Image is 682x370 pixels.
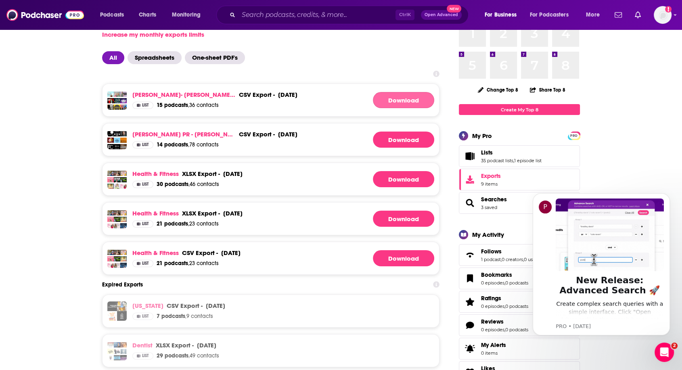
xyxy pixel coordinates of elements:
[157,102,219,109] a: 15 podcasts,36 contacts
[529,82,566,98] button: Share Top 8
[120,171,127,177] img: Health n Fitness
[505,303,528,309] a: 0 podcasts
[120,98,127,105] img: 1980s Now
[513,158,514,163] span: ,
[142,354,149,358] span: List
[107,217,114,223] img: Habit Hack Your Health | Atomic Habits, Fitness Over 40, Progressive Overload, Hormone Health, An...
[114,131,120,138] img: The Director’s Cut - A DGA Podcast
[221,249,241,257] div: [DATE]
[481,341,506,349] span: My Alerts
[373,132,434,148] a: Generating File
[472,231,504,238] div: My Activity
[167,302,179,309] span: csv
[120,92,127,98] img: The Motherly Podcast
[611,8,625,22] a: Show notifications dropdown
[114,171,120,177] img: The BJ Gaddour Podcast | Men's Health Fitness Workout Nutrition Lifestyle Business
[102,51,128,64] button: All
[107,138,114,144] img: The Theatre Podcast with Alan Seales
[481,318,528,325] a: Reviews
[132,91,236,98] a: [PERSON_NAME]- [PERSON_NAME]- 8/19
[481,158,513,163] a: 35 podcast lists
[157,220,188,227] span: 21 podcasts
[481,318,504,325] span: Reviews
[185,51,245,64] span: One-sheet PDF's
[278,130,297,138] div: [DATE]
[239,130,251,138] span: csv
[128,51,182,64] span: Spreadsheets
[447,5,461,13] span: New
[107,311,117,321] img: The Hope Prose Podcast
[132,130,236,138] a: [PERSON_NAME] PR - [PERSON_NAME] - [DATE]
[120,250,127,256] img: Health n Fitness
[157,313,213,320] a: 7 podcasts,9 contacts
[132,249,179,257] a: Health & fitness
[102,31,204,38] button: Increase my monthly exports limits
[278,91,297,98] div: [DATE]
[107,263,114,269] img: Strong. Confident. His. | Reach Your GOD-GIVEN GOALS, Find Motivation, Get Encouragement, Success...
[223,170,243,178] div: [DATE]
[481,172,501,180] span: Exports
[182,209,196,217] span: xlsx
[421,10,462,20] button: Open AdvancedNew
[654,6,672,24] span: Logged in as Janeowenpr
[182,249,194,257] span: csv
[373,250,434,266] a: Generating File
[481,303,504,309] a: 0 episodes
[481,196,507,203] span: Searches
[120,138,127,144] img: The Writers Panel
[481,181,501,187] span: 9 items
[166,8,211,21] button: open menu
[120,223,127,230] img: Peak Human - Unbiased Nutrition Info for Optimum Health, Fitness & Living
[654,6,672,24] button: Show profile menu
[114,223,120,230] img: GET ROOTED IN HEALTH - Wellness, Fitness, Homesteading, Motherhood, Godly Growth Mindset
[481,350,506,356] span: 0 items
[157,141,219,148] a: 14 podcasts,78 contacts
[142,143,149,147] span: List
[107,144,114,151] img: The Film Comment Podcast
[139,9,156,21] span: Charts
[459,145,580,167] span: Lists
[107,250,114,256] img: Walking for Health and Fitness
[481,295,501,302] span: Ratings
[481,248,502,255] span: Follows
[142,261,149,265] span: List
[462,197,478,209] a: Searches
[114,250,120,256] img: The BJ Gaddour Podcast | Men's Health Fitness Workout Nutrition Lifestyle Business
[665,6,672,13] svg: Add a profile image
[239,91,251,98] span: csv
[459,192,580,214] span: Searches
[114,138,120,144] img: In the Envelope: The Actor’s Podcast
[132,170,179,178] a: Health & fitness
[142,182,149,186] span: List
[107,92,114,98] img: Late Bloomer Living Podcast
[114,92,120,98] img: Postcards From Midlife
[100,9,124,21] span: Podcasts
[481,149,542,156] a: Lists
[182,209,220,217] div: export -
[654,6,672,24] img: User Profile
[504,327,505,332] span: ,
[462,249,478,261] a: Follows
[459,291,580,313] span: Ratings
[117,301,127,311] img: AllBooked
[481,271,528,278] a: Bookmarks
[157,352,219,360] a: 29 podcasts,49 contacts
[120,177,127,184] img: Health & Fitness Redefined
[530,9,569,21] span: For Podcasters
[157,181,188,188] span: 30 podcasts
[223,209,243,217] div: [DATE]
[120,217,127,223] img: It’s All About Health & Fitness
[107,105,114,111] img: The Jeremiah Show: Pop Culture, Music & Food Icons
[504,303,505,309] span: ,
[114,355,120,362] img: All Things Dentistry
[157,260,188,267] span: 21 podcasts
[481,271,512,278] span: Bookmarks
[6,7,84,23] img: Podchaser - Follow, Share and Rate Podcasts
[107,223,114,230] img: Strong. Confident. His. | Reach Your GOD-GIVEN GOALS, Find Motivation, Get Encouragement, Success...
[114,210,120,217] img: The BJ Gaddour Podcast | Men's Health Fitness Workout Nutrition Lifestyle Business
[107,355,114,362] img: The Graduate Dentist Podcast
[114,263,120,269] img: GET ROOTED IN HEALTH - Wellness, Fitness, Homesteading, Motherhood, Godly Growth Mindset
